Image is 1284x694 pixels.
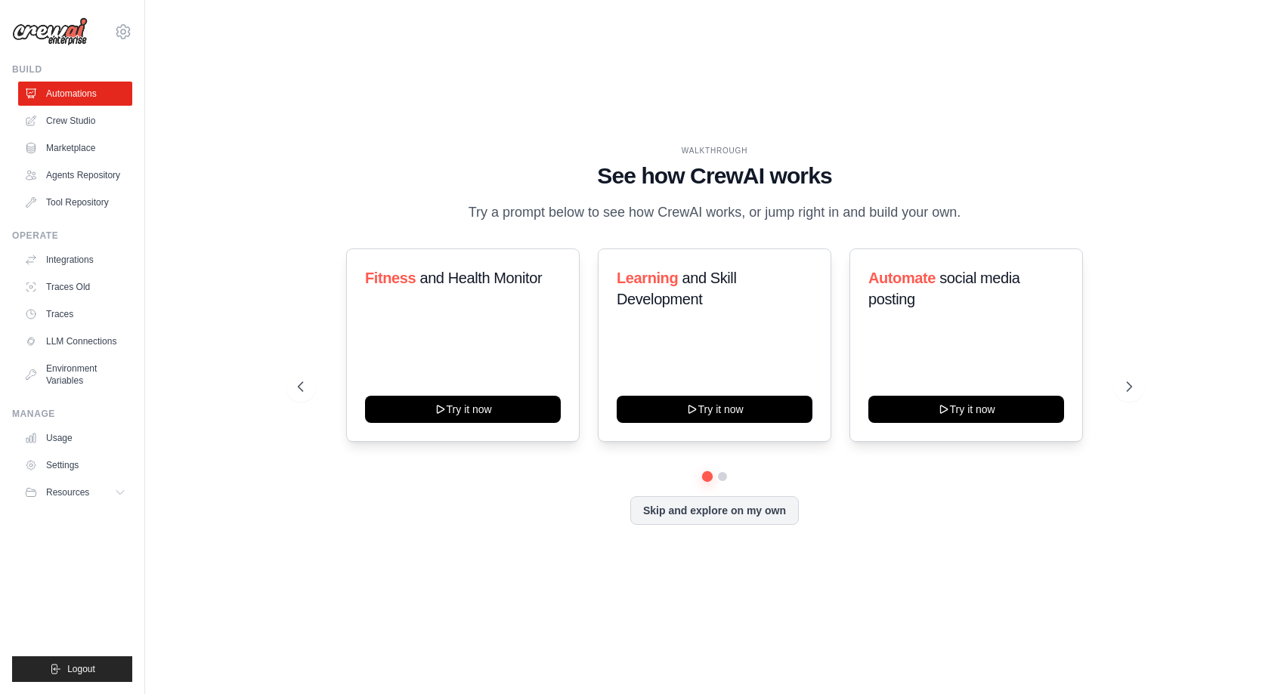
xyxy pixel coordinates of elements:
[18,248,132,272] a: Integrations
[868,396,1064,423] button: Try it now
[298,145,1132,156] div: WALKTHROUGH
[46,486,89,498] span: Resources
[18,453,132,477] a: Settings
[18,329,132,353] a: LLM Connections
[18,426,132,450] a: Usage
[18,302,132,326] a: Traces
[18,356,132,393] a: Environment Variables
[18,275,132,299] a: Traces Old
[868,270,936,286] span: Automate
[12,17,88,46] img: Logo
[67,663,95,675] span: Logout
[617,270,736,307] span: and Skill Development
[18,109,132,133] a: Crew Studio
[419,270,542,286] span: and Health Monitor
[461,202,969,224] p: Try a prompt below to see how CrewAI works, or jump right in and build your own.
[18,163,132,187] a: Agents Repository
[365,270,416,286] span: Fitness
[12,63,132,76] div: Build
[18,190,132,214] a: Tool Repository
[12,230,132,242] div: Operate
[18,480,132,504] button: Resources
[617,270,678,286] span: Learning
[630,496,799,525] button: Skip and explore on my own
[298,162,1132,190] h1: See how CrewAI works
[12,656,132,682] button: Logout
[18,136,132,160] a: Marketplace
[12,408,132,420] div: Manage
[868,270,1020,307] span: social media posting
[617,396,812,423] button: Try it now
[365,396,561,423] button: Try it now
[18,82,132,106] a: Automations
